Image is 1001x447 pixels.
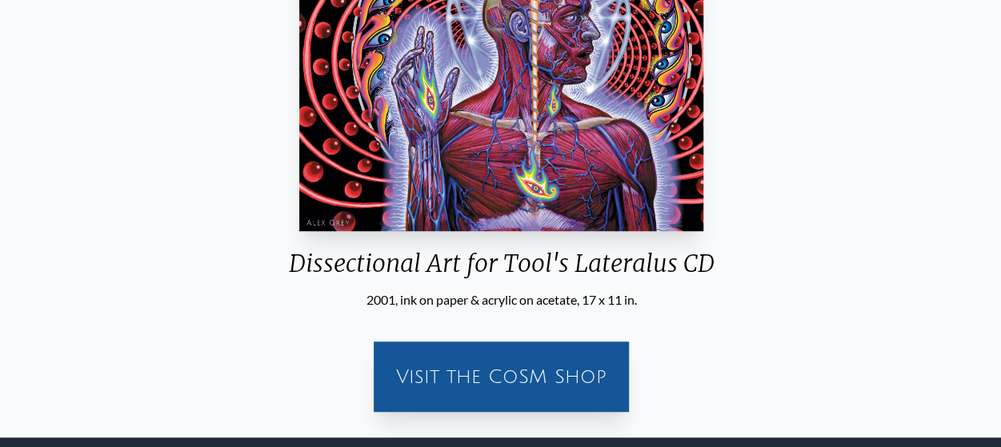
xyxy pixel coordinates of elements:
div: 2001, ink on paper & acrylic on acetate, 17 x 11 in. [276,290,727,309]
div: Dissectional Art for Tool's Lateralus CD [276,249,727,290]
a: Visit the CoSM Shop [383,351,619,402]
